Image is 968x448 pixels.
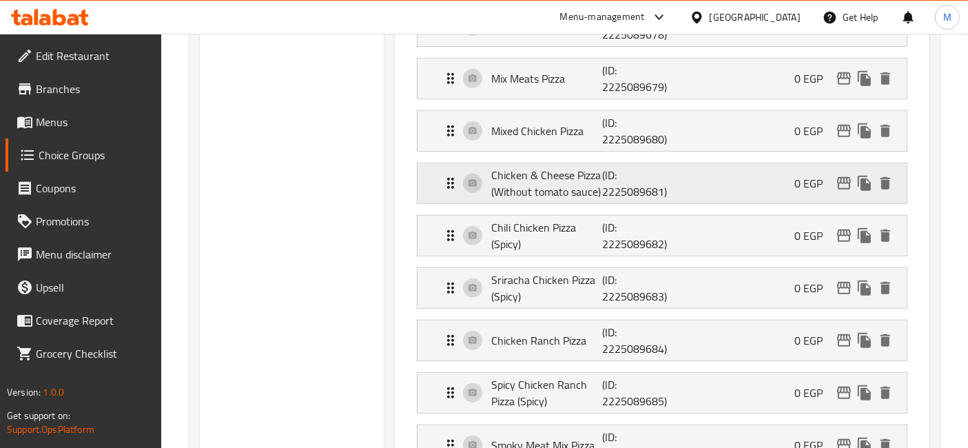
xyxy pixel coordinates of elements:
button: duplicate [854,68,875,89]
p: (ID: 2225089678) [602,10,677,43]
p: Chicken & Cheese Pizza (Without tomato sauce) [491,167,602,200]
a: Menus [6,105,162,139]
p: 0 EGP [794,70,834,87]
button: edit [834,278,854,298]
p: (ID: 2225089679) [602,62,677,95]
li: Expand [406,157,918,210]
span: Branches [36,81,151,97]
div: Expand [418,111,907,151]
p: Cheese Mix Pizza [491,18,602,34]
span: Grocery Checklist [36,345,151,362]
p: Chili Chicken Pizza (Spicy) [491,219,602,252]
p: Mixed Chicken Pizza [491,123,602,139]
a: Coupons [6,172,162,205]
a: Menu disclaimer [6,238,162,271]
p: (ID: 2225089681) [602,167,677,200]
span: Menu disclaimer [36,246,151,263]
p: 0 EGP [794,18,834,34]
p: 0 EGP [794,175,834,192]
a: Grocery Checklist [6,337,162,370]
p: Spicy Chicken Ranch Pizza (Spicy) [491,376,602,409]
span: Version: [7,383,41,401]
button: duplicate [854,121,875,141]
div: Expand [418,268,907,308]
a: Upsell [6,271,162,304]
li: Expand [406,262,918,314]
a: Branches [6,72,162,105]
li: Expand [406,314,918,367]
a: Support.OpsPlatform [7,420,94,438]
p: (ID: 2225089682) [602,219,677,252]
button: edit [834,225,854,246]
div: Expand [418,163,907,203]
p: 0 EGP [794,385,834,401]
button: duplicate [854,173,875,194]
p: (ID: 2225089680) [602,114,677,147]
span: Get support on: [7,407,70,425]
div: Expand [418,373,907,413]
span: Edit Restaurant [36,48,151,64]
div: Expand [418,216,907,256]
p: (ID: 2225089685) [602,376,677,409]
button: delete [875,173,896,194]
span: M [943,10,951,25]
div: [GEOGRAPHIC_DATA] [710,10,801,25]
li: Expand [406,210,918,262]
p: Sriracha Chicken Pizza (Spicy) [491,272,602,305]
button: edit [834,330,854,351]
div: Menu-management [560,9,645,26]
div: Expand [418,59,907,99]
span: Coupons [36,180,151,196]
a: Edit Restaurant [6,39,162,72]
p: 0 EGP [794,227,834,244]
li: Expand [406,105,918,157]
button: duplicate [854,278,875,298]
a: Promotions [6,205,162,238]
a: Choice Groups [6,139,162,172]
span: Menus [36,114,151,130]
a: Coverage Report [6,304,162,337]
button: delete [875,330,896,351]
button: edit [834,121,854,141]
span: Promotions [36,213,151,230]
li: Expand [406,367,918,419]
button: edit [834,383,854,403]
p: (ID: 2225089684) [602,324,677,357]
button: delete [875,278,896,298]
button: edit [834,68,854,89]
p: 0 EGP [794,123,834,139]
li: Expand [406,52,918,105]
span: 1.0.0 [43,383,64,401]
p: Mix Meats Pizza [491,70,602,87]
span: Upsell [36,279,151,296]
p: 0 EGP [794,332,834,349]
button: duplicate [854,383,875,403]
button: delete [875,383,896,403]
div: Expand [418,320,907,360]
button: duplicate [854,330,875,351]
p: Chicken Ranch Pizza [491,332,602,349]
button: delete [875,68,896,89]
button: duplicate [854,225,875,246]
button: delete [875,225,896,246]
p: (ID: 2225089683) [602,272,677,305]
button: delete [875,121,896,141]
button: edit [834,173,854,194]
p: 0 EGP [794,280,834,296]
span: Coverage Report [36,312,151,329]
span: Choice Groups [39,147,151,163]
